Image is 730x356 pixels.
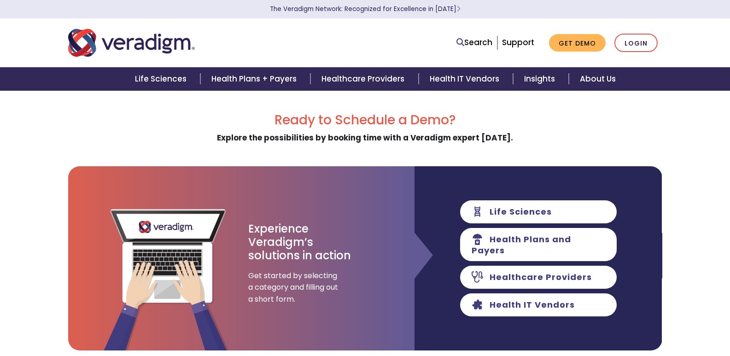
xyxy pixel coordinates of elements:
a: Support [502,37,534,48]
a: Search [456,36,492,49]
a: Get Demo [549,34,606,52]
h3: Experience Veradigm’s solutions in action [248,222,352,262]
span: Get started by selecting a category and filling out a short form. [248,270,340,305]
a: Health IT Vendors [419,67,513,91]
span: Learn More [456,5,461,13]
strong: Explore the possibilities by booking time with a Veradigm expert [DATE]. [217,132,513,143]
a: About Us [569,67,627,91]
a: Insights [513,67,569,91]
a: Login [614,34,658,53]
h2: Ready to Schedule a Demo? [68,112,662,128]
a: Health Plans + Payers [200,67,310,91]
a: The Veradigm Network: Recognized for Excellence in [DATE]Learn More [270,5,461,13]
img: Veradigm logo [68,28,195,58]
a: Healthcare Providers [310,67,418,91]
a: Life Sciences [124,67,200,91]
